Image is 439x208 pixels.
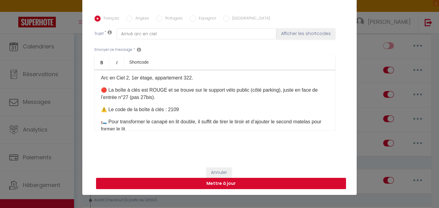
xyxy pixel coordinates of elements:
[101,74,329,82] p: Arc en Ciel 2, 1er étage, appartement 322.
[277,28,335,39] button: Afficher les shortcodes
[101,86,329,101] p: 🔴 La boîte à clés est ROUGE et se trouve sur le support vélo public (côté parking), juste en face...
[96,178,346,189] button: Mettre à jour
[5,2,23,21] button: Ouvrir le widget de chat LiveChat
[124,55,154,69] a: Shortcode
[101,106,329,113] p: ⚠️ Le code de la boîte à clés : 2109
[196,16,216,22] label: Espagnol
[95,31,104,37] label: Sujet
[101,118,329,133] p: 🛏️ Pour transformer le canapé en lit double, il suffit de tirer le tiroir et d’ajouter le second ...
[137,47,141,52] i: Message
[109,55,124,69] a: Italic
[108,30,112,35] i: Subject
[229,16,270,22] label: [GEOGRAPHIC_DATA]
[95,47,132,53] label: Envoyer ce message
[132,16,149,22] label: Anglais
[206,167,232,178] button: Annuler
[95,55,109,69] a: Bold
[101,16,119,22] label: Français
[162,16,183,22] label: Portugais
